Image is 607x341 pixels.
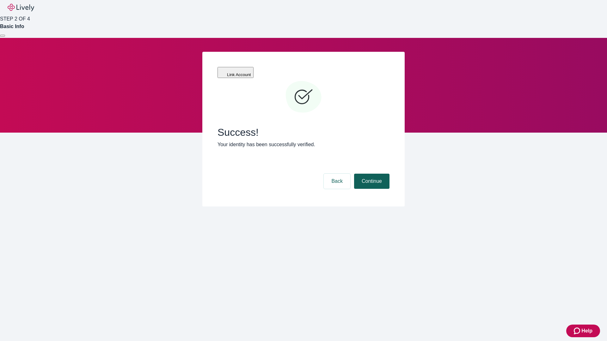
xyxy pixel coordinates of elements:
span: Success! [218,126,389,138]
button: Back [324,174,350,189]
button: Zendesk support iconHelp [566,325,600,337]
button: Continue [354,174,389,189]
p: Your identity has been successfully verified. [218,141,389,148]
svg: Checkmark icon [285,78,322,116]
span: Help [581,327,592,335]
img: Lively [8,4,34,11]
button: Link Account [218,67,254,78]
svg: Zendesk support icon [574,327,581,335]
